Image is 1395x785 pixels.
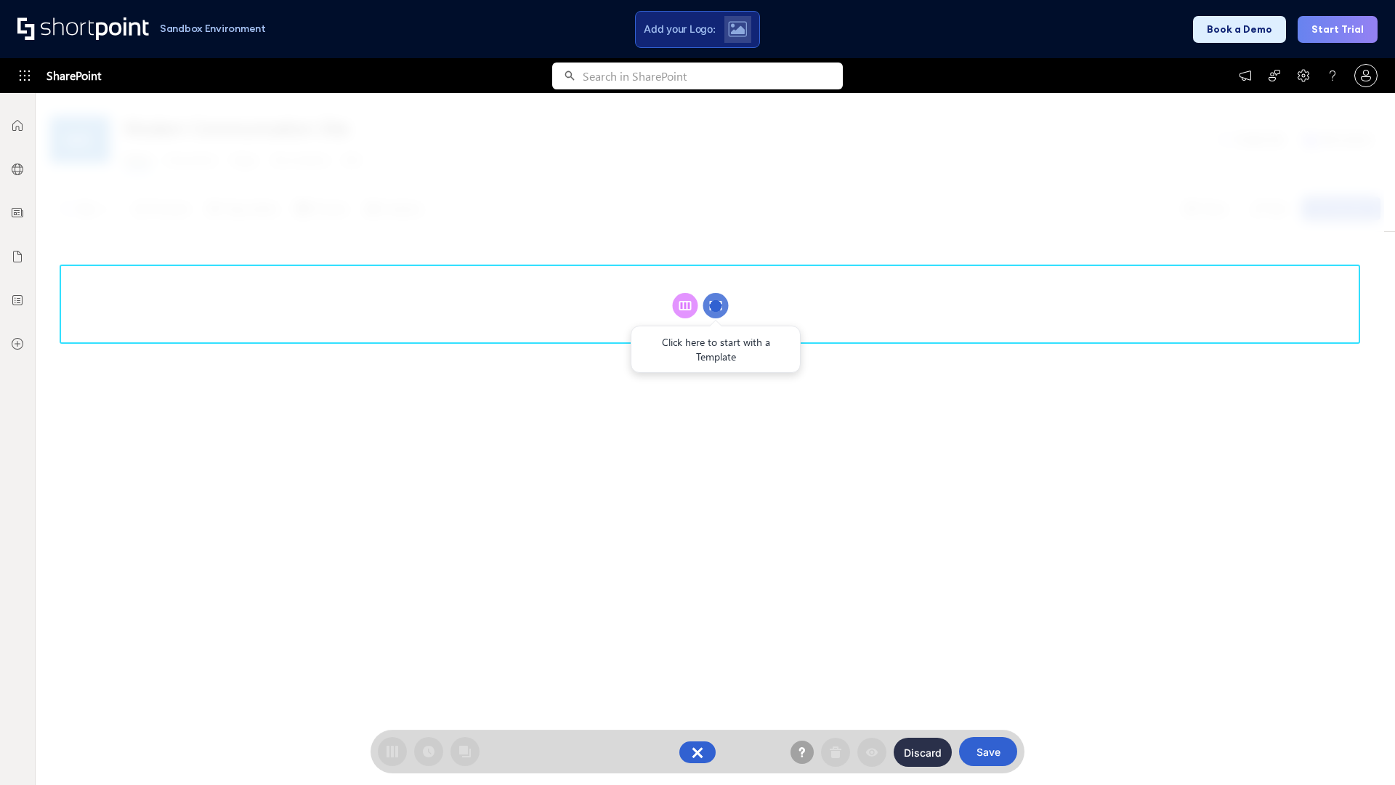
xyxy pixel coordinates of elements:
[583,63,843,89] input: Search in SharePoint
[1298,16,1378,43] button: Start Trial
[959,737,1017,766] button: Save
[1322,715,1395,785] iframe: Chat Widget
[894,738,952,767] button: Discard
[160,25,266,33] h1: Sandbox Environment
[644,23,715,36] span: Add your Logo:
[728,21,747,37] img: Upload logo
[1193,16,1286,43] button: Book a Demo
[46,58,101,93] span: SharePoint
